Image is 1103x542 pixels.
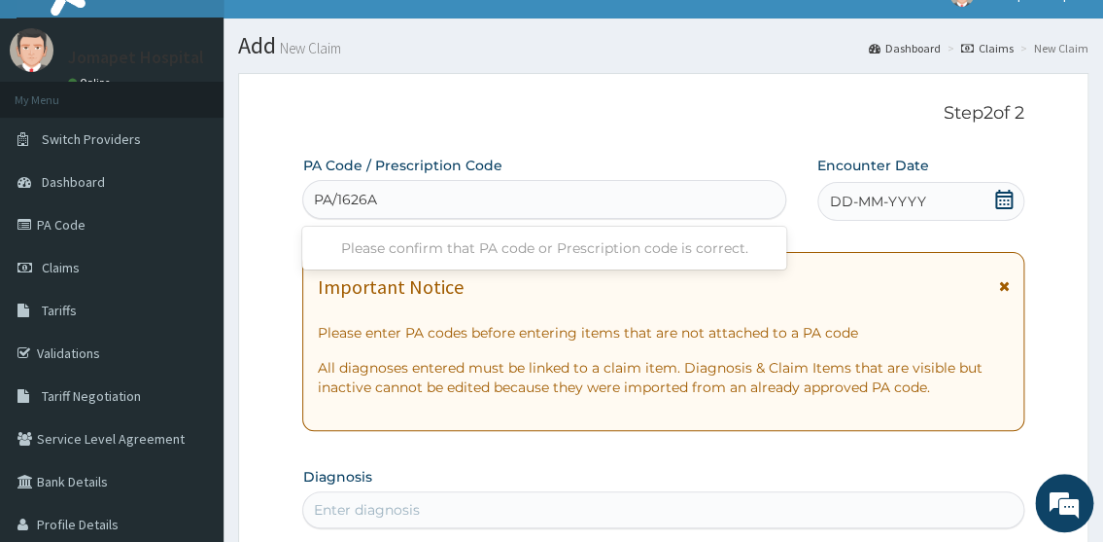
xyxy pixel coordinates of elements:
[36,97,79,146] img: d_794563401_company_1708531726252_794563401
[42,173,105,191] span: Dashboard
[302,103,1023,125] p: Step 2 of 2
[113,153,268,349] span: We're online!
[42,130,141,148] span: Switch Providers
[42,302,77,319] span: Tariffs
[869,40,941,56] a: Dashboard
[10,346,370,415] textarea: Type your message and hit 'Enter'
[317,358,1009,397] p: All diagnoses entered must be linked to a claim item. Diagnosis & Claim Items that are visible bu...
[42,387,141,405] span: Tariff Negotiation
[276,41,341,55] small: New Claim
[313,500,419,520] div: Enter diagnosis
[961,40,1014,56] a: Claims
[319,10,365,56] div: Minimize live chat window
[42,259,80,276] span: Claims
[1016,40,1088,56] li: New Claim
[830,192,926,211] span: DD-MM-YYYY
[317,276,463,298] h1: Important Notice
[10,28,53,72] img: User Image
[101,109,327,134] div: Chat with us now
[302,156,501,175] label: PA Code / Prescription Code
[302,467,371,487] label: Diagnosis
[238,33,1088,58] h1: Add
[817,156,929,175] label: Encounter Date
[302,231,785,266] div: Please confirm that PA code or Prescription code is correct.
[68,49,204,66] p: Jomapet Hospital
[317,323,1009,343] p: Please enter PA codes before entering items that are not attached to a PA code
[68,76,115,90] a: Online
